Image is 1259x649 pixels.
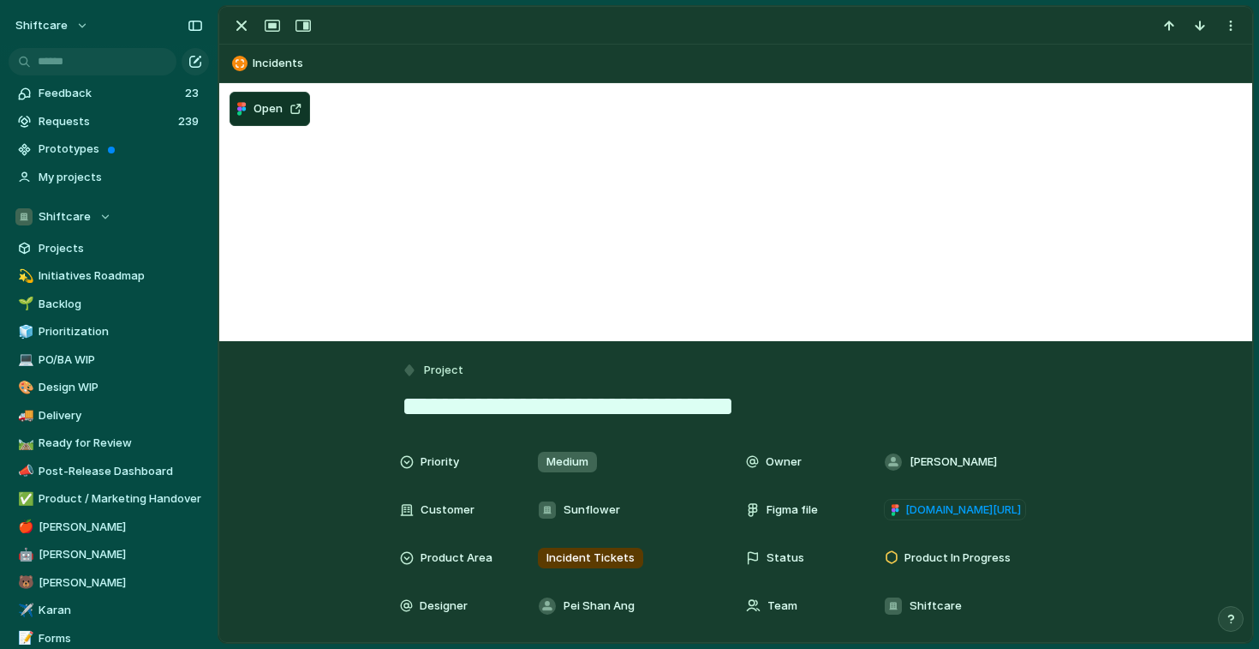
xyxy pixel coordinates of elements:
span: Product In Progress [904,550,1011,567]
span: [DOMAIN_NAME][URL] [905,502,1021,519]
span: Delivery [39,407,203,424]
span: Design WIP [39,379,203,396]
a: 🌱Backlog [9,291,209,317]
span: Medium [546,454,588,471]
span: Incidents [253,55,1244,72]
span: Pei Shan Ang [564,598,635,615]
a: 🐻[PERSON_NAME] [9,570,209,596]
button: 🤖 [15,546,33,563]
div: 🤖 [18,545,30,565]
span: Ready for Review [39,435,203,452]
div: 🎨 [18,378,30,398]
a: Projects [9,236,209,261]
button: 🧊 [15,323,33,340]
span: Prioritization [39,323,203,340]
span: [PERSON_NAME] [39,546,203,563]
span: Feedback [39,85,180,102]
a: 🚚Delivery [9,403,209,429]
span: Forms [39,630,203,647]
span: Requests [39,113,173,130]
button: 🛤️ [15,435,33,452]
div: 🚚 [18,406,30,425]
span: My projects [39,169,203,186]
button: 🚚 [15,407,33,424]
a: 📣Post-Release Dashboard [9,459,209,484]
span: shiftcare [15,17,68,34]
span: Post-Release Dashboard [39,463,203,480]
div: 📣 [18,461,30,481]
button: ✈️ [15,602,33,619]
button: Shiftcare [9,204,209,230]
button: ✅ [15,490,33,508]
span: Projects [39,240,203,257]
a: 🤖[PERSON_NAME] [9,542,209,568]
div: 📝 [18,628,30,648]
button: 🐻 [15,574,33,592]
button: 💻 [15,352,33,369]
span: Open [254,100,283,117]
div: ✈️ [18,601,30,621]
button: Incidents [227,50,1244,77]
span: Product / Marketing Handover [39,490,203,508]
span: PO/BA WIP [39,352,203,369]
span: Incident Tickets [546,550,635,567]
button: 📣 [15,463,33,480]
div: 🌱 [18,294,30,314]
a: ✈️Karan [9,598,209,623]
button: 🎨 [15,379,33,396]
a: ✅Product / Marketing Handover [9,486,209,512]
div: 💻 [18,350,30,370]
div: 🍎 [18,517,30,537]
span: Priority [421,454,459,471]
span: Status [767,550,804,567]
a: 🍎[PERSON_NAME] [9,514,209,540]
a: 💫Initiatives Roadmap [9,263,209,289]
span: Shiftcare [39,208,91,225]
a: [DOMAIN_NAME][URL] [884,499,1026,521]
span: Owner [766,454,802,471]
a: 🧊Prioritization [9,319,209,345]
button: 📝 [15,630,33,647]
a: Requests239 [9,109,209,135]
span: 23 [185,85,202,102]
a: 🛤️Ready for Review [9,430,209,456]
div: 💫 [18,267,30,286]
a: 💻PO/BA WIP [9,347,209,373]
span: Customer [421,502,474,519]
button: 🌱 [15,296,33,313]
span: Shiftcare [910,598,962,615]
span: [PERSON_NAME] [910,454,997,471]
a: Feedback23 [9,81,209,106]
span: Project [424,362,463,379]
a: 🎨Design WIP [9,375,209,400]
span: Sunflower [564,502,620,519]
button: Project [398,358,468,383]
div: 🛤️ [18,434,30,454]
span: Karan [39,602,203,619]
button: 🍎 [15,519,33,536]
span: Team [767,598,797,615]
a: My projects [9,165,209,190]
span: [PERSON_NAME] [39,574,203,592]
span: Backlog [39,296,203,313]
a: Prototypes [9,136,209,162]
span: Figma file [767,502,818,519]
div: 🐻 [18,573,30,592]
span: Product Area [421,550,492,567]
span: Prototypes [39,141,203,158]
button: 💫 [15,267,33,285]
button: shiftcare [8,12,98,39]
button: Open [230,92,310,126]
